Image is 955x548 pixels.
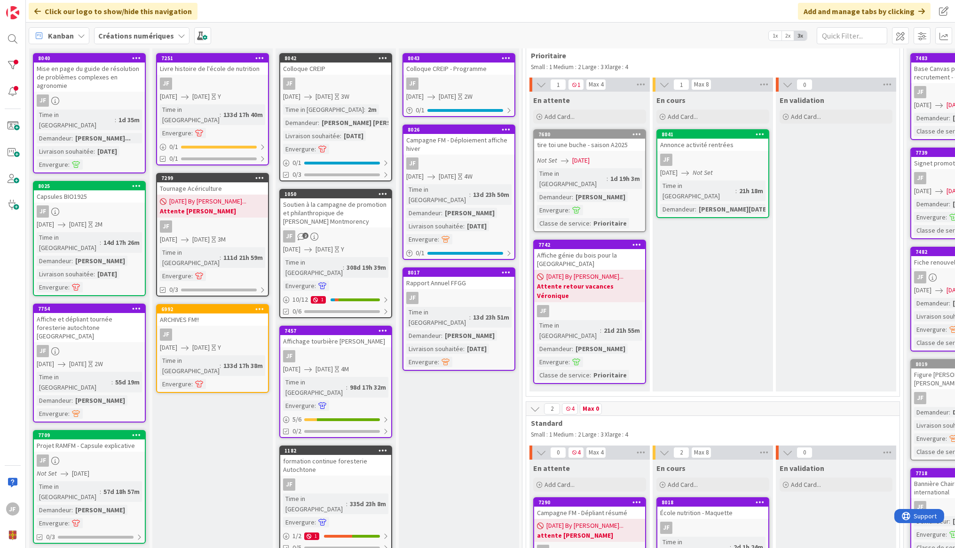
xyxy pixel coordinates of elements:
[284,191,391,197] div: 1050
[403,54,514,63] div: 8043
[406,184,469,205] div: Time in [GEOGRAPHIC_DATA]
[537,218,590,228] div: Classe de service
[169,142,178,152] span: 0 / 1
[220,360,221,371] span: :
[662,131,768,138] div: 8041
[403,125,515,260] a: 8026Campagne FM - Déploiement affiche hiverJF[DATE][DATE]4WTime in [GEOGRAPHIC_DATA]:13d 23h 50mD...
[439,92,456,102] span: [DATE]
[464,92,473,102] div: 2W
[95,269,119,279] div: [DATE]
[156,173,269,297] a: 7299Tournage Acériculture[DATE] By [PERSON_NAME]...Attente [PERSON_NAME]JF[DATE][DATE]3MTime in [...
[280,190,391,198] div: 1050
[280,190,391,227] div: 1050Soutien à la campagne de promotion et philanthropique de [PERSON_NAME] Montmorency
[37,133,71,143] div: Demandeur
[283,92,300,102] span: [DATE]
[660,168,678,178] span: [DATE]
[406,221,463,231] div: Livraison souhaitée
[668,112,698,121] span: Add Card...
[465,221,489,231] div: [DATE]
[696,204,771,214] div: [PERSON_NAME][DATE]
[94,269,95,279] span: :
[403,268,514,289] div: 8017Rapport Annuel FFGG
[946,324,947,335] span: :
[169,196,246,206] span: [DATE] By [PERSON_NAME]...
[406,307,469,328] div: Time in [GEOGRAPHIC_DATA]
[537,282,642,300] b: Attente retour vacances Véronique
[292,306,301,316] span: 0/6
[160,104,220,125] div: Time in [GEOGRAPHIC_DATA]
[408,55,514,62] div: 8043
[160,206,265,216] b: Attente [PERSON_NAME]
[408,269,514,276] div: 8017
[403,292,514,304] div: JF
[280,335,391,347] div: Affichage tourbière [PERSON_NAME]
[160,379,191,389] div: Envergure
[537,192,572,202] div: Demandeur
[73,256,127,266] div: [PERSON_NAME]
[341,92,349,102] div: 3W
[38,183,145,189] div: 8025
[403,63,514,75] div: Colloque CREIP - Programme
[37,232,100,253] div: Time in [GEOGRAPHIC_DATA]
[471,312,512,322] div: 13d 23h 51m
[464,172,473,181] div: 4W
[280,54,391,63] div: 8042
[283,400,315,411] div: Envergure
[817,27,887,44] input: Quick Filter...
[315,281,316,291] span: :
[284,328,391,334] div: 7457
[279,53,392,181] a: 8042Colloque CREIPJF[DATE][DATE]3WTime in [GEOGRAPHIC_DATA]:2mDemandeur:[PERSON_NAME] [PERSON_NAM...
[693,168,713,177] i: Not Set
[192,235,210,244] span: [DATE]
[347,382,388,392] div: 98d 17h 32m
[538,242,645,248] div: 7742
[538,131,645,138] div: 7680
[280,327,391,347] div: 7457Affichage tourbière [PERSON_NAME]
[406,292,418,304] div: JF
[95,219,103,229] div: 2M
[68,282,70,292] span: :
[572,192,573,202] span: :
[284,55,391,62] div: 8042
[403,125,514,155] div: 8026Campagne FM - Déploiement affiche hiver
[660,180,735,201] div: Time in [GEOGRAPHIC_DATA]
[283,144,315,154] div: Envergure
[340,131,341,141] span: :
[403,134,514,155] div: Campagne FM - Déploiement affiche hiver
[608,173,642,184] div: 1d 19h 3m
[160,78,172,90] div: JF
[160,355,220,376] div: Time in [GEOGRAPHIC_DATA]
[279,189,392,318] a: 1050Soutien à la campagne de promotion et philanthropique de [PERSON_NAME] MontmorencyJF[DATE][DA...
[157,329,268,341] div: JF
[280,327,391,335] div: 7457
[657,130,768,151] div: 8041Annonce activité rentrées
[221,110,265,120] div: 133d 17h 40m
[192,343,210,352] span: [DATE]
[343,262,344,273] span: :
[37,219,54,229] span: [DATE]
[534,305,645,317] div: JF
[406,78,418,90] div: JF
[657,139,768,151] div: Annonce activité rentrées
[280,157,391,169] div: 0/1
[34,305,145,313] div: 7754
[463,344,465,354] span: :
[660,154,672,166] div: JF
[346,382,347,392] span: :
[71,256,73,266] span: :
[71,395,73,406] span: :
[406,208,441,218] div: Demandeur
[280,230,391,243] div: JF
[537,357,568,367] div: Envergure
[403,78,514,90] div: JF
[160,329,172,341] div: JF
[403,268,514,277] div: 8017
[537,205,568,215] div: Envergure
[283,364,300,374] span: [DATE]
[37,110,115,130] div: Time in [GEOGRAPHIC_DATA]
[316,244,333,254] span: [DATE]
[160,128,191,138] div: Envergure
[406,357,438,367] div: Envergure
[69,359,87,369] span: [DATE]
[534,139,645,151] div: tire toi une buche - saison A2025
